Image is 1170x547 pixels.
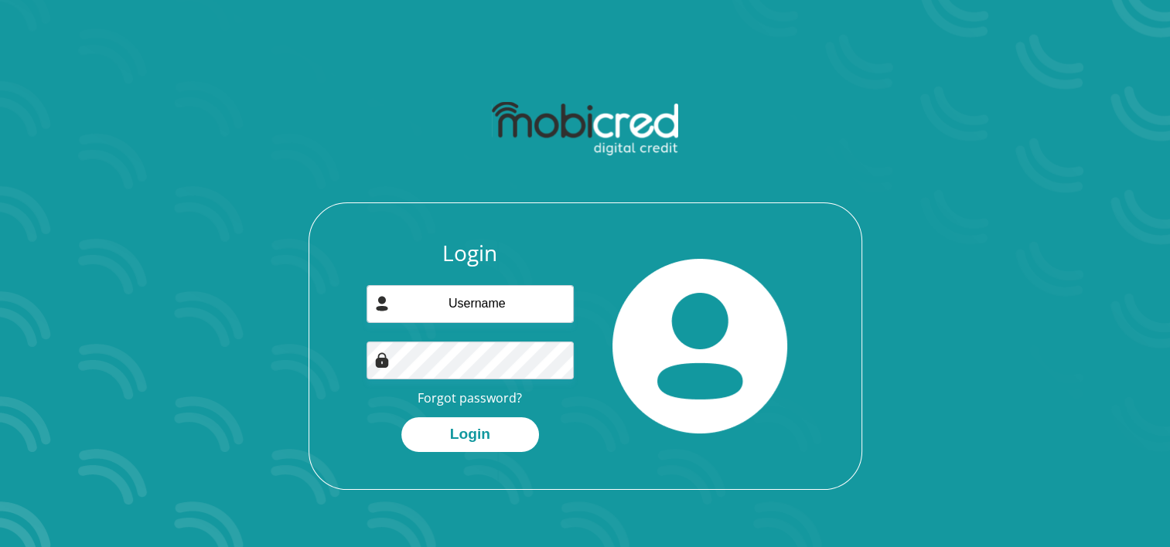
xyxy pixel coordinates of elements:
img: Image [374,352,390,368]
h3: Login [367,240,574,267]
button: Login [401,417,539,452]
img: user-icon image [374,296,390,311]
img: mobicred logo [492,102,678,156]
input: Username [367,285,574,323]
a: Forgot password? [418,389,522,406]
